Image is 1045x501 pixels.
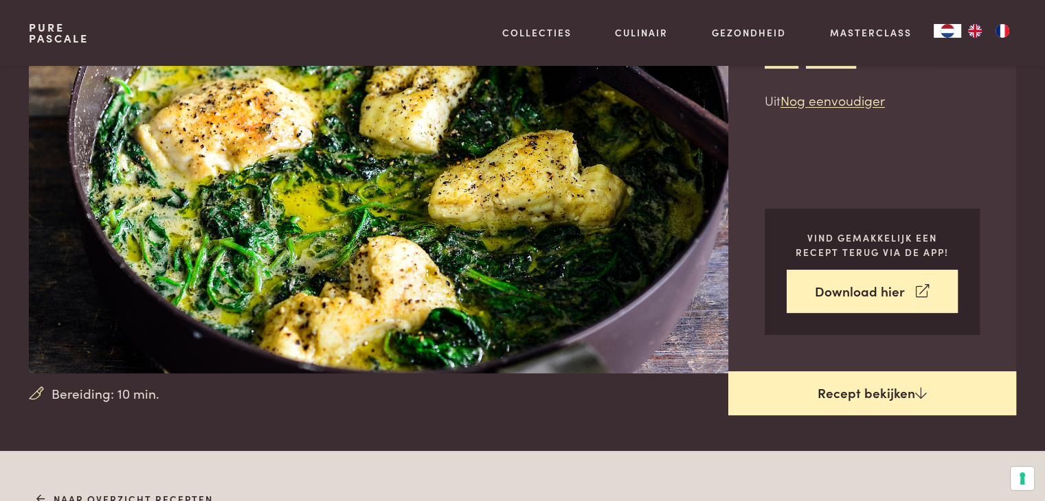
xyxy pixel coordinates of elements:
[830,25,912,40] a: Masterclass
[934,24,961,38] div: Language
[961,24,1016,38] ul: Language list
[712,25,786,40] a: Gezondheid
[1011,467,1034,490] button: Uw voorkeuren voor toestemming voor trackingtechnologieën
[934,24,961,38] a: NL
[787,231,958,259] p: Vind gemakkelijk een recept terug via de app!
[52,384,159,404] span: Bereiding: 10 min.
[961,24,989,38] a: EN
[615,25,668,40] a: Culinair
[502,25,572,40] a: Collecties
[934,24,1016,38] aside: Language selected: Nederlands
[29,22,89,44] a: PurePascale
[765,91,974,110] p: Uit
[787,270,958,313] a: Download hier
[728,371,1016,415] a: Recept bekijken
[780,91,885,109] a: Nog eenvoudiger
[989,24,1016,38] a: FR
